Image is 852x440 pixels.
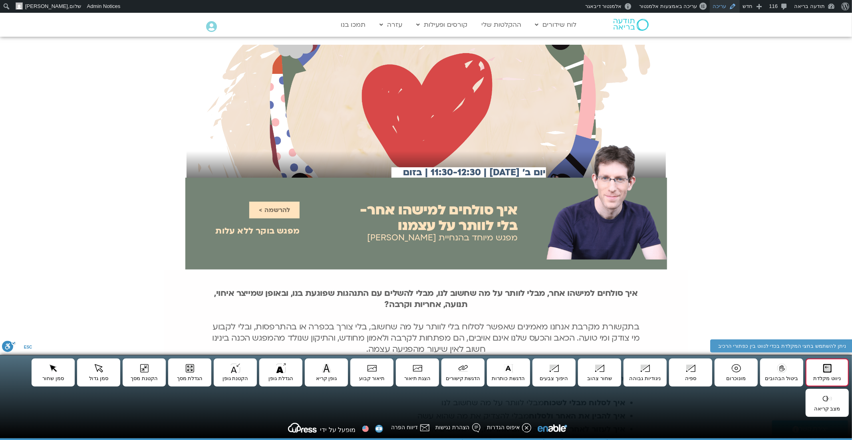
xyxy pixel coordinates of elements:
[390,422,431,436] button: דיווח הפרה
[214,359,257,386] button: הקטנת גופן
[350,359,393,386] button: תיאור קבוע
[168,359,211,386] button: הגדלת מסך
[391,424,420,430] span: דיווח הפרה
[760,359,803,386] button: ביטול הבהובים
[249,202,300,218] a: להרשמה >
[337,17,369,32] a: תמכו בנו
[806,359,849,386] button: ניווט מקלדת
[624,359,667,386] button: ניגודיות גבוהה
[391,167,546,178] h2: יום ב׳ [DATE] | 11:30-12:30 | בזום
[259,206,290,214] span: להרשמה >
[25,3,68,9] span: [PERSON_NAME]
[305,359,348,386] button: גופן קריא
[537,427,568,436] a: Enable Website
[396,359,439,386] button: הצגת תיאור
[639,3,697,9] span: עריכה באמצעות אלמנטור
[486,422,532,436] button: איפוס הגדרות
[288,423,317,433] svg: uPress
[532,359,576,386] button: היפוך צבעים
[487,424,522,430] span: איפוס הגדרות
[123,359,166,386] button: הקטנת מסך
[477,17,525,32] a: ההקלטות שלי
[435,424,471,430] span: הצהרת נגישות
[715,359,758,386] button: מונוכרום
[32,359,75,386] button: סמן שחור
[614,19,649,31] img: תודעה בריאה
[367,233,518,243] h2: מפגש מיוחד בהנחיית [PERSON_NAME]
[435,422,482,436] button: הצהרת נגישות
[284,426,356,434] a: מופעל על ידי
[487,359,530,386] button: הדגשת כותרות
[259,359,302,386] button: הגדלת גופן
[531,17,581,32] a: לוח שידורים
[669,359,712,386] button: ספיה
[441,359,485,386] button: הדגשת קישורים
[375,17,406,32] a: עזרה
[412,17,471,32] a: קורסים ופעילות
[77,359,120,386] button: סמן גדול
[215,226,300,236] h2: מפגש בוקר ללא עלות
[2,341,16,355] button: סרגל נגישות
[578,359,621,386] button: שחור צהוב
[211,288,641,355] p: בתקשורת מקרבת אנחנו מאמינים שאפשר לסלוח בלי לוותר על מה שחשוב, בלי צורך בכפרה או בהתרפסות, ובלי ל...
[806,389,849,417] button: מצב קריאה
[360,202,518,234] h2: איך סולחים למישהו אחר- בלי לוותר על עצמנו
[214,287,638,310] strong: איך סולחים למישהו אחר, מבלי לוותר על מה שחשוב לנו, מבלי להשלים עם התנהגות שפוגעת בנו, ובאופן שמיי...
